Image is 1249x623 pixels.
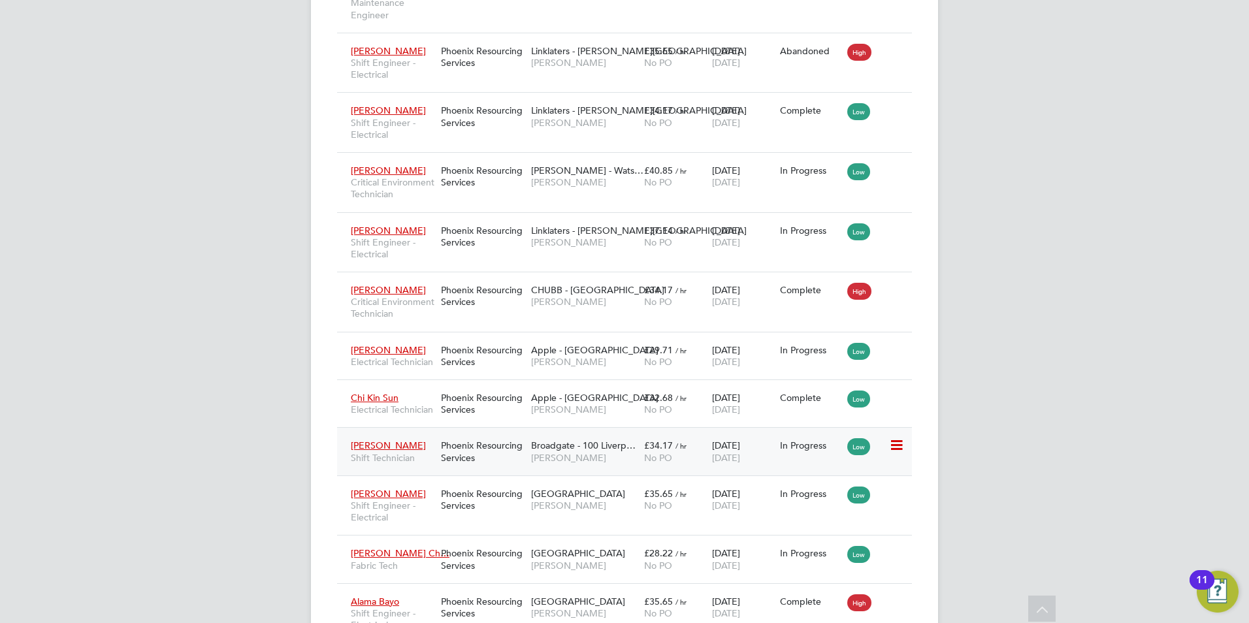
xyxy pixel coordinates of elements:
span: [PERSON_NAME] [531,404,638,415]
div: In Progress [780,165,841,176]
div: Phoenix Resourcing Services [438,39,528,75]
div: [DATE] [709,98,777,135]
div: In Progress [780,547,841,559]
span: Shift Engineer - Electrical [351,117,434,140]
span: No PO [644,500,672,511]
div: In Progress [780,344,841,356]
span: Fabric Tech [351,560,434,571]
span: Broadgate - 100 Liverp… [531,439,636,451]
div: Phoenix Resourcing Services [438,481,528,518]
div: Phoenix Resourcing Services [438,158,528,195]
span: No PO [644,452,672,464]
span: £32.68 [644,392,673,404]
span: / hr [675,489,687,499]
span: No PO [644,236,672,248]
span: £37.14 [644,225,673,236]
span: No PO [644,560,672,571]
span: [PERSON_NAME] [531,560,638,571]
span: Electrical Technician [351,404,434,415]
span: [DATE] [712,117,740,129]
span: Low [847,223,870,240]
span: No PO [644,57,672,69]
a: Alama BayoShift Engineer - ElectricalPhoenix Resourcing Services[GEOGRAPHIC_DATA][PERSON_NAME]£35... [348,588,912,599]
span: Alama Bayo [351,596,399,607]
span: Critical Environment Technician [351,296,434,319]
span: No PO [644,607,672,619]
span: / hr [675,226,687,236]
span: [PERSON_NAME] [531,356,638,368]
span: [GEOGRAPHIC_DATA] [531,596,625,607]
span: [PERSON_NAME] [531,57,638,69]
span: [PERSON_NAME] - Wats… [531,165,643,176]
span: [DATE] [712,404,740,415]
span: £29.71 [644,344,673,356]
span: Chi Kin Sun [351,392,398,404]
span: / hr [675,393,687,403]
span: [PERSON_NAME] [531,452,638,464]
div: Complete [780,104,841,116]
a: [PERSON_NAME]Critical Environment TechnicianPhoenix Resourcing ServicesCHUBB - [GEOGRAPHIC_DATA][... [348,277,912,288]
a: Chi Kin SunElectrical TechnicianPhoenix Resourcing ServicesApple - [GEOGRAPHIC_DATA][PERSON_NAME]... [348,385,912,396]
span: [PERSON_NAME] [531,296,638,308]
span: No PO [644,404,672,415]
span: Shift Engineer - Electrical [351,236,434,260]
span: Low [847,343,870,360]
span: £35.65 [644,488,673,500]
div: In Progress [780,488,841,500]
div: [DATE] [709,39,777,75]
span: [DATE] [712,560,740,571]
div: [DATE] [709,218,777,255]
a: [PERSON_NAME]Electrical TechnicianPhoenix Resourcing ServicesApple - [GEOGRAPHIC_DATA][PERSON_NAM... [348,337,912,348]
span: Linklaters - [PERSON_NAME][GEOGRAPHIC_DATA] [531,104,747,116]
span: No PO [644,176,672,188]
div: Phoenix Resourcing Services [438,433,528,470]
div: Phoenix Resourcing Services [438,385,528,422]
div: [DATE] [709,338,777,374]
span: Linklaters - [PERSON_NAME][GEOGRAPHIC_DATA] [531,45,747,57]
span: High [847,283,871,300]
div: Abandoned [780,45,841,57]
div: [DATE] [709,278,777,314]
div: Complete [780,596,841,607]
div: [DATE] [709,385,777,422]
span: / hr [675,549,687,558]
span: [PERSON_NAME] [351,284,426,296]
div: Phoenix Resourcing Services [438,338,528,374]
span: [PERSON_NAME] [531,117,638,129]
span: Low [847,103,870,120]
span: Apple - [GEOGRAPHIC_DATA] [531,344,658,356]
span: [GEOGRAPHIC_DATA] [531,547,625,559]
span: High [847,594,871,611]
span: Low [847,546,870,563]
span: No PO [644,356,672,368]
span: [PERSON_NAME] [351,45,426,57]
a: [PERSON_NAME]Shift Engineer - ElectricalPhoenix Resourcing Services[GEOGRAPHIC_DATA][PERSON_NAME]... [348,481,912,492]
span: [PERSON_NAME] [351,225,426,236]
span: [DATE] [712,57,740,69]
span: [PERSON_NAME] [531,607,638,619]
span: [DATE] [712,236,740,248]
span: Low [847,163,870,180]
span: Shift Engineer - Electrical [351,57,434,80]
span: [PERSON_NAME] Ch… [351,547,449,559]
span: £34.17 [644,284,673,296]
span: / hr [675,441,687,451]
span: No PO [644,296,672,308]
span: £35.65 [644,45,673,57]
div: In Progress [780,225,841,236]
span: [PERSON_NAME] [531,500,638,511]
span: £34.17 [644,439,673,451]
div: Phoenix Resourcing Services [438,278,528,314]
div: [DATE] [709,158,777,195]
div: Phoenix Resourcing Services [438,218,528,255]
div: Phoenix Resourcing Services [438,541,528,577]
span: Electrical Technician [351,356,434,368]
span: [DATE] [712,356,740,368]
div: [DATE] [709,433,777,470]
span: [PERSON_NAME] [351,165,426,176]
a: [PERSON_NAME]Shift Engineer - ElectricalPhoenix Resourcing ServicesLinklaters - [PERSON_NAME][GEO... [348,38,912,49]
a: [PERSON_NAME]Critical Environment TechnicianPhoenix Resourcing Services[PERSON_NAME] - Wats…[PERS... [348,157,912,168]
span: / hr [675,285,687,295]
span: £34.17 [644,104,673,116]
div: In Progress [780,439,841,451]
